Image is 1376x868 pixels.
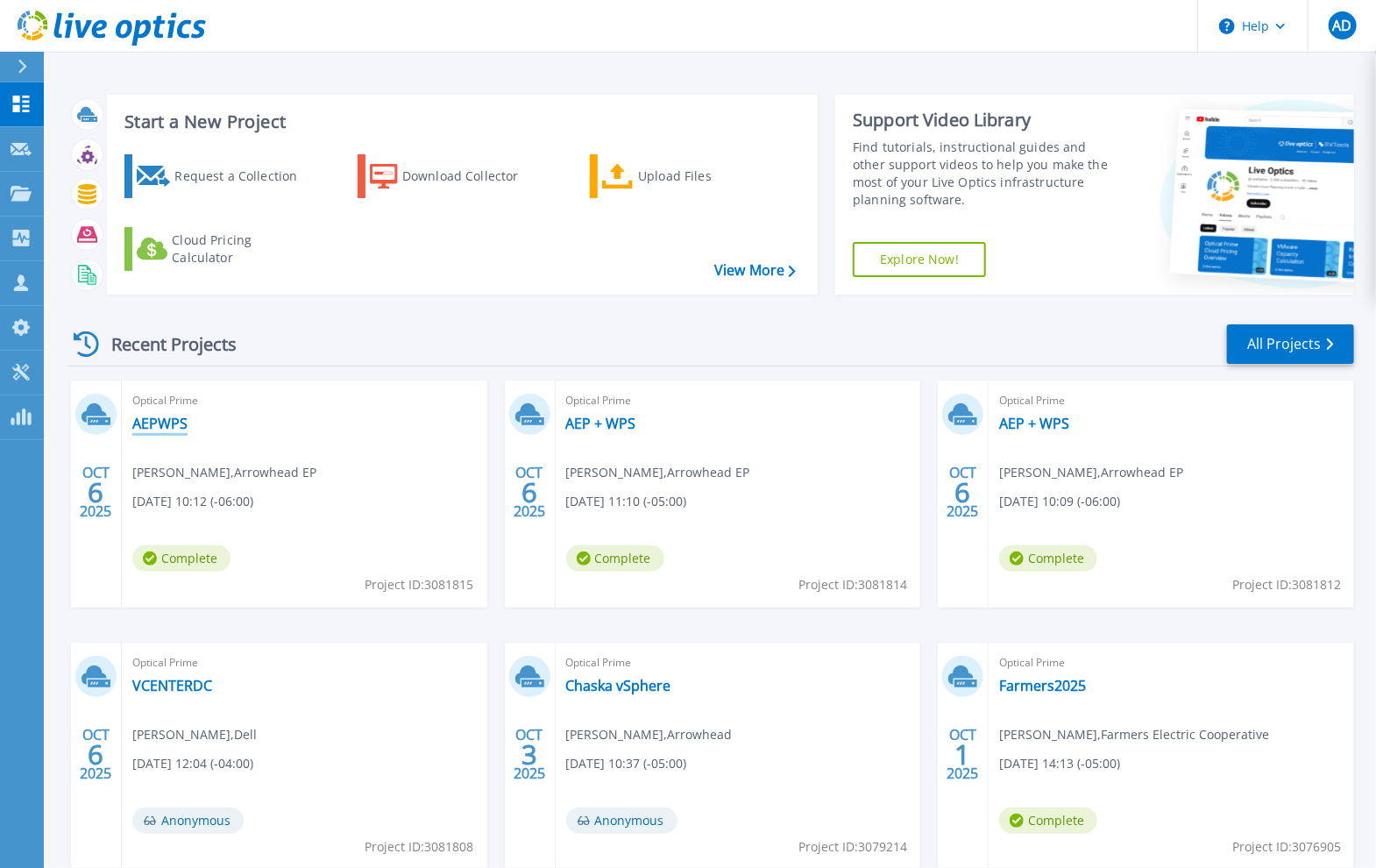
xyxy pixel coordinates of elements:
span: 6 [88,747,103,762]
span: [PERSON_NAME] , Arrowhead EP [132,463,316,482]
span: Optical Prime [999,391,1344,410]
span: Optical Prime [132,391,477,410]
span: [DATE] 10:37 (-05:00) [566,754,687,773]
a: Request a Collection [124,154,320,198]
span: [DATE] 10:12 (-06:00) [132,492,253,511]
div: Request a Collection [174,159,315,194]
span: [PERSON_NAME] , Arrowhead EP [999,463,1183,482]
a: Farmers2025 [999,677,1086,694]
a: Explore Now! [853,242,986,277]
a: VCENTERDC [132,677,212,694]
span: Optical Prime [999,653,1344,672]
a: View More [714,262,796,279]
div: Upload Files [638,159,778,194]
a: Chaska vSphere [566,677,671,694]
span: Anonymous [566,808,677,834]
a: Upload Files [590,154,785,198]
span: [DATE] 14:13 (-05:00) [999,754,1120,773]
div: Support Video Library [853,109,1114,132]
div: Cloud Pricing Calculator [172,231,312,267]
div: OCT 2025 [79,722,112,786]
span: Complete [132,545,231,572]
a: AEPWPS [132,415,188,432]
div: OCT 2025 [947,722,980,786]
span: Optical Prime [566,391,911,410]
span: [PERSON_NAME] , Farmers Electric Cooperative [999,725,1269,744]
div: Find tutorials, instructional guides and other support videos to help you make the most of your L... [853,139,1114,209]
span: Complete [999,545,1097,572]
span: [DATE] 11:10 (-05:00) [566,492,687,511]
span: Optical Prime [566,653,911,672]
a: AEP + WPS [999,415,1069,432]
span: Project ID: 3081814 [798,575,907,594]
span: [PERSON_NAME] , Arrowhead EP [566,463,750,482]
span: [PERSON_NAME] , Arrowhead [566,725,733,744]
div: OCT 2025 [513,722,546,786]
span: Project ID: 3081815 [365,575,474,594]
span: Anonymous [132,808,244,834]
span: [DATE] 10:09 (-06:00) [999,492,1120,511]
span: 3 [521,747,537,762]
span: [DATE] 12:04 (-04:00) [132,754,253,773]
div: Download Collector [402,159,543,194]
div: Recent Projects [67,323,260,366]
a: Download Collector [358,154,553,198]
span: Project ID: 3079214 [798,837,907,857]
span: 1 [955,747,971,762]
span: 6 [88,485,103,500]
a: Cloud Pricing Calculator [124,227,320,271]
span: [PERSON_NAME] , Dell [132,725,257,744]
span: Complete [566,545,664,572]
div: OCT 2025 [79,460,112,524]
span: Complete [999,808,1097,834]
span: 6 [521,485,537,500]
span: Project ID: 3081808 [365,837,474,857]
a: AEP + WPS [566,415,636,432]
div: OCT 2025 [947,460,980,524]
span: Optical Prime [132,653,477,672]
span: Project ID: 3076905 [1232,837,1341,857]
a: All Projects [1227,324,1354,364]
span: AD [1332,18,1351,32]
div: OCT 2025 [513,460,546,524]
span: 6 [955,485,971,500]
span: Project ID: 3081812 [1232,575,1341,594]
h3: Start a New Project [124,112,795,132]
